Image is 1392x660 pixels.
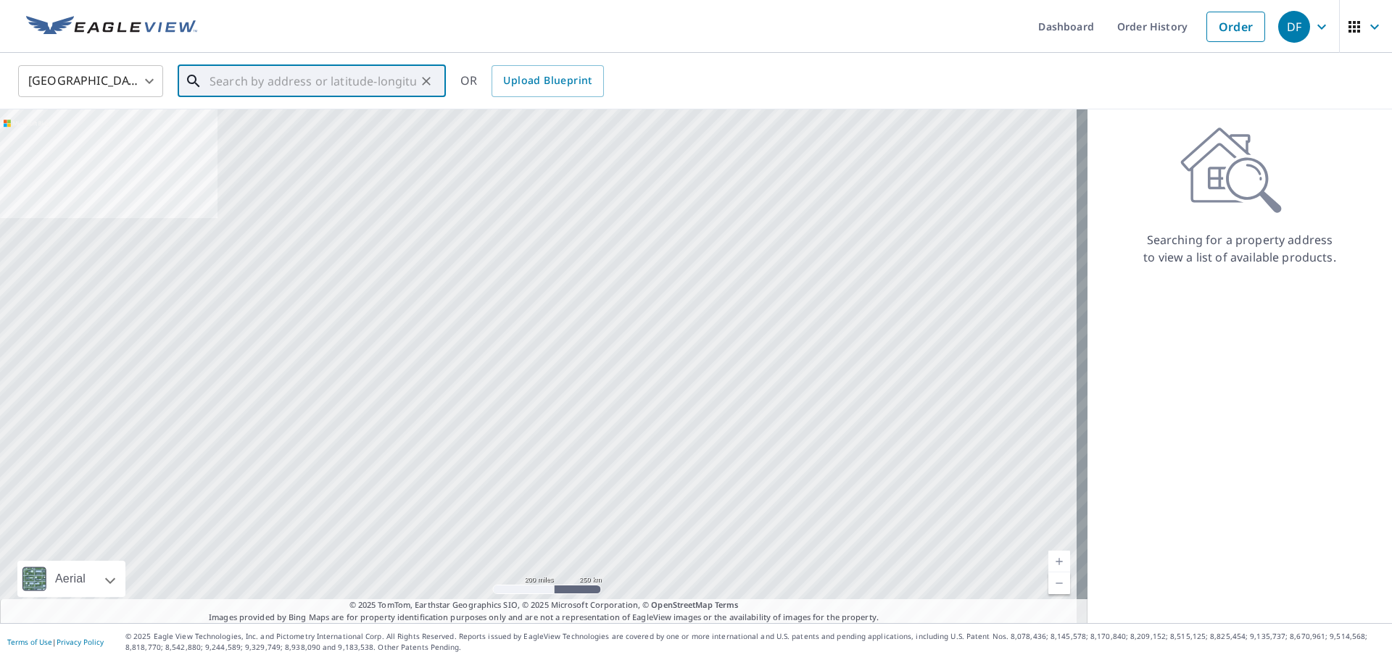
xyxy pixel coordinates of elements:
a: Current Level 5, Zoom Out [1048,572,1070,594]
div: OR [460,65,604,97]
div: [GEOGRAPHIC_DATA] [18,61,163,101]
div: DF [1278,11,1310,43]
input: Search by address or latitude-longitude [210,61,416,101]
a: Terms of Use [7,637,52,647]
a: Terms [715,599,739,610]
a: OpenStreetMap [651,599,712,610]
a: Order [1206,12,1265,42]
img: EV Logo [26,16,197,38]
a: Privacy Policy [57,637,104,647]
span: Upload Blueprint [503,72,592,90]
div: Aerial [51,561,90,597]
p: | [7,638,104,646]
p: © 2025 Eagle View Technologies, Inc. and Pictometry International Corp. All Rights Reserved. Repo... [125,631,1385,653]
a: Upload Blueprint [492,65,603,97]
span: © 2025 TomTom, Earthstar Geographics SIO, © 2025 Microsoft Corporation, © [349,599,739,611]
div: Aerial [17,561,125,597]
button: Clear [416,71,436,91]
p: Searching for a property address to view a list of available products. [1143,231,1337,266]
a: Current Level 5, Zoom In [1048,551,1070,572]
